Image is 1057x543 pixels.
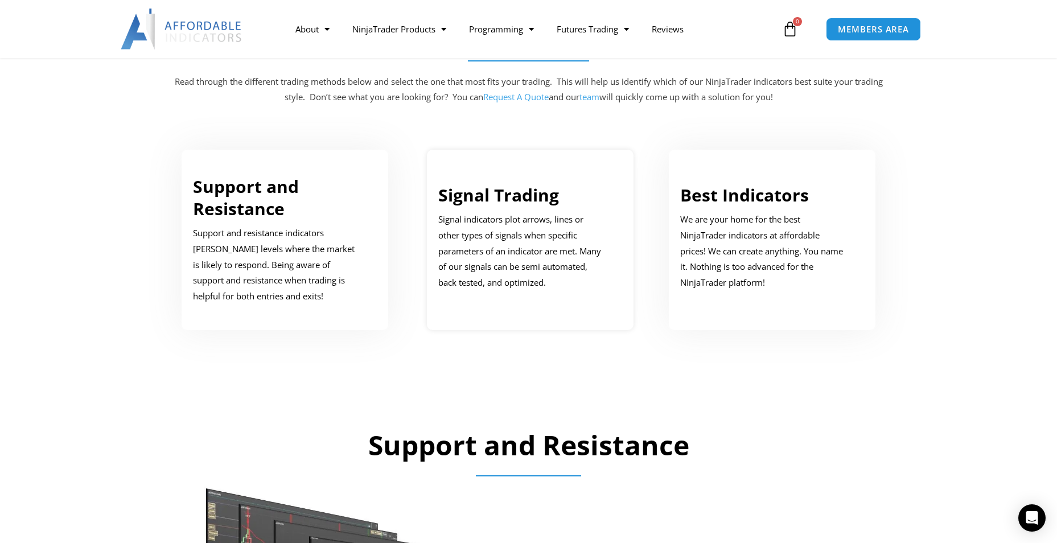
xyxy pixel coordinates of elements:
[341,16,458,42] a: NinjaTrader Products
[680,183,809,207] a: Best Indicators
[680,212,848,291] p: We are your home for the best NinjaTrader indicators at affordable prices! We can create anything...
[640,16,695,42] a: Reviews
[438,183,559,207] a: Signal Trading
[826,18,921,41] a: MEMBERS AREA
[579,91,599,102] a: team
[458,16,545,42] a: Programming
[284,16,341,42] a: About
[483,91,549,102] a: Request A Quote
[438,212,606,291] p: Signal indicators plot arrows, lines or other types of signals when specific parameters of an ind...
[1018,504,1046,532] div: Open Intercom Messenger
[284,16,779,42] nav: Menu
[765,13,815,46] a: 0
[838,25,909,34] span: MEMBERS AREA
[121,9,243,50] img: LogoAI | Affordable Indicators – NinjaTrader
[173,74,885,106] p: Read through the different trading methods below and select the one that most fits your trading. ...
[193,225,360,305] p: Support and resistance indicators [PERSON_NAME] levels where the market is likely to respond. Bei...
[193,175,299,220] a: Support and Resistance
[545,16,640,42] a: Futures Trading
[179,427,879,463] h2: Support and Resistance
[793,17,802,26] span: 0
